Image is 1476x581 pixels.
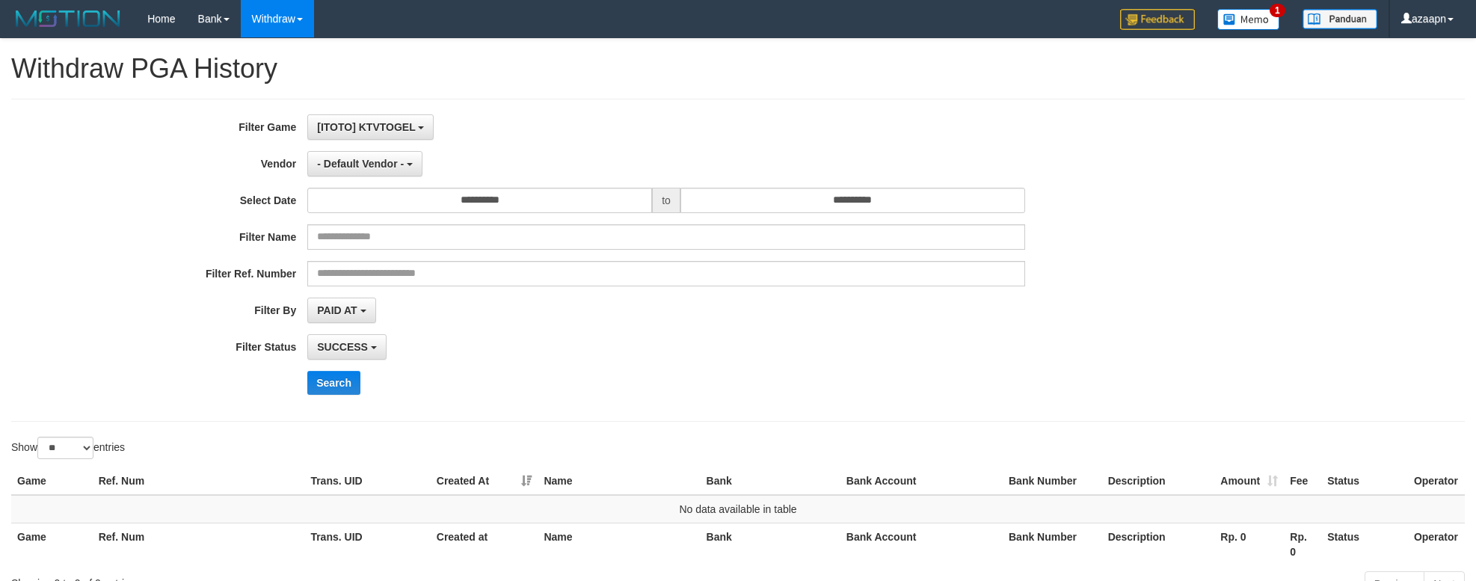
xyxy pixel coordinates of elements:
[1214,523,1284,565] th: Rp. 0
[701,467,840,495] th: Bank
[1003,467,1102,495] th: Bank Number
[307,298,375,323] button: PAID AT
[1120,9,1195,30] img: Feedback.jpg
[1270,4,1285,17] span: 1
[93,523,305,565] th: Ref. Num
[1303,9,1377,29] img: panduan.png
[304,523,430,565] th: Trans. UID
[840,523,1003,565] th: Bank Account
[652,188,680,213] span: to
[701,523,840,565] th: Bank
[307,114,434,140] button: [ITOTO] KTVTOGEL
[1102,523,1215,565] th: Description
[317,341,368,353] span: SUCCESS
[11,437,125,459] label: Show entries
[37,437,93,459] select: Showentries
[307,151,422,176] button: - Default Vendor -
[1321,523,1408,565] th: Status
[317,121,415,133] span: [ITOTO] KTVTOGEL
[11,495,1465,523] td: No data available in table
[11,54,1465,84] h1: Withdraw PGA History
[1408,467,1465,495] th: Operator
[1003,523,1102,565] th: Bank Number
[11,7,125,30] img: MOTION_logo.png
[1284,467,1321,495] th: Fee
[317,304,357,316] span: PAID AT
[307,334,387,360] button: SUCCESS
[1321,467,1408,495] th: Status
[1284,523,1321,565] th: Rp. 0
[538,523,700,565] th: Name
[1102,467,1215,495] th: Description
[1214,467,1284,495] th: Amount: activate to sort column ascending
[93,467,305,495] th: Ref. Num
[307,371,360,395] button: Search
[317,158,404,170] span: - Default Vendor -
[1408,523,1465,565] th: Operator
[1217,9,1280,30] img: Button%20Memo.svg
[11,467,93,495] th: Game
[840,467,1003,495] th: Bank Account
[304,467,430,495] th: Trans. UID
[538,467,700,495] th: Name
[431,523,538,565] th: Created at
[431,467,538,495] th: Created At: activate to sort column ascending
